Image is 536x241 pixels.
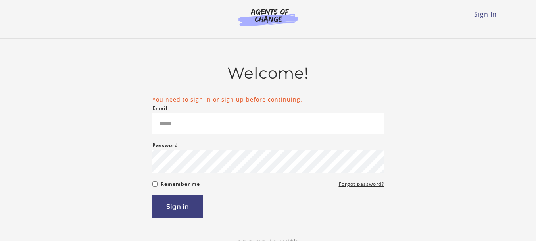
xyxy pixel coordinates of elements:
label: Password [152,141,178,150]
button: Sign in [152,195,203,218]
li: You need to sign in or sign up before continuing. [152,95,384,104]
h2: Welcome! [152,64,384,83]
label: Remember me [161,179,200,189]
img: Agents of Change Logo [230,8,306,26]
label: Email [152,104,168,113]
a: Sign In [474,10,497,19]
a: Forgot password? [339,179,384,189]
